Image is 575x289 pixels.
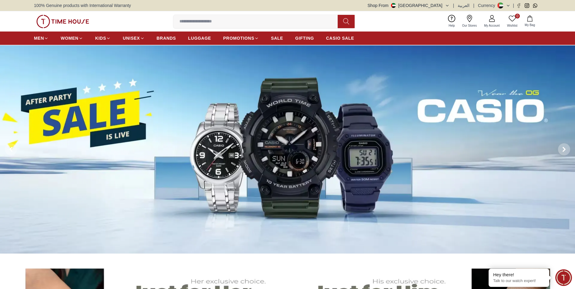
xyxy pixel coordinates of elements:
[478,2,498,8] div: Currency
[459,14,480,29] a: Our Stores
[157,35,176,41] span: BRANDS
[503,14,521,29] a: 0Wishlist
[326,33,354,44] a: CASIO SALE
[95,33,111,44] a: KIDS
[368,2,450,8] button: Shop From[GEOGRAPHIC_DATA]
[34,2,131,8] span: 100% Genuine products with International Warranty
[513,2,514,8] span: |
[516,3,521,8] a: Facebook
[445,14,459,29] a: Help
[515,14,520,18] span: 0
[522,23,537,27] span: My Bag
[460,23,479,28] span: Our Stores
[123,33,144,44] a: UNISEX
[271,33,283,44] a: SALE
[61,33,83,44] a: WOMEN
[223,33,259,44] a: PROMOTIONS
[295,35,314,41] span: GIFTING
[391,3,396,8] img: United Arab Emirates
[453,2,454,8] span: |
[95,35,106,41] span: KIDS
[36,15,89,28] img: ...
[505,23,520,28] span: Wishlist
[34,35,44,41] span: MEN
[482,23,502,28] span: My Account
[555,269,572,286] div: Chat Widget
[493,272,545,278] div: Hey there!
[521,14,539,28] button: My Bag
[223,35,254,41] span: PROMOTIONS
[188,33,211,44] a: LUGGAGE
[295,33,314,44] a: GIFTING
[533,3,537,8] a: Whatsapp
[34,33,48,44] a: MEN
[188,35,211,41] span: LUGGAGE
[157,33,176,44] a: BRANDS
[123,35,140,41] span: UNISEX
[61,35,79,41] span: WOMEN
[473,2,474,8] span: |
[458,2,470,8] button: العربية
[326,35,354,41] span: CASIO SALE
[525,3,529,8] a: Instagram
[493,278,545,284] p: Talk to our watch expert!
[446,23,457,28] span: Help
[271,35,283,41] span: SALE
